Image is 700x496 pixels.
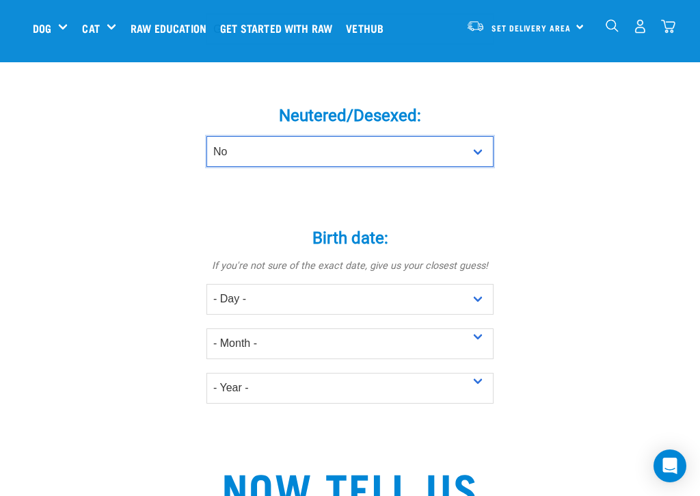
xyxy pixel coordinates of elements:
img: home-icon@2x.png [661,19,675,34]
div: Open Intercom Messenger [654,449,686,482]
a: Vethub [342,1,394,55]
img: home-icon-1@2x.png [606,19,619,32]
label: Neutered/Desexed: [145,103,555,128]
img: user.png [633,19,647,34]
p: If you're not sure of the exact date, give us your closest guess! [145,259,555,274]
span: Set Delivery Area [492,25,571,30]
a: Dog [33,20,51,36]
label: Birth date: [145,226,555,250]
img: van-moving.png [466,20,485,32]
a: Raw Education [127,1,217,55]
a: Cat [82,20,99,36]
a: Get started with Raw [217,1,342,55]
